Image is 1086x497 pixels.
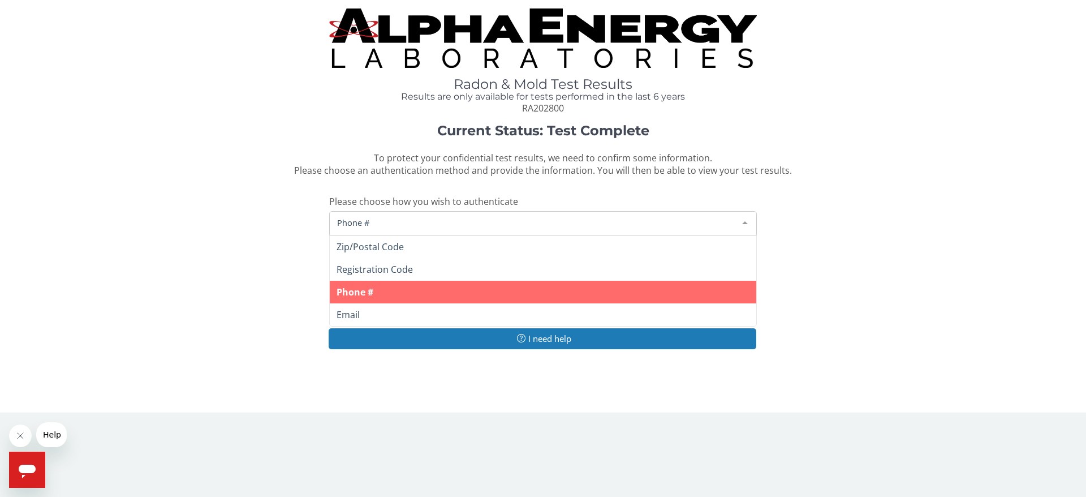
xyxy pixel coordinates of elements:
span: Email [337,309,360,321]
iframe: Message from company [36,422,67,447]
span: Zip/Postal Code [337,241,404,253]
span: RA202800 [522,102,564,114]
span: Phone # [334,216,734,229]
span: To protect your confidential test results, we need to confirm some information. Please choose an ... [294,152,792,177]
button: I need help [329,328,756,349]
h4: Results are only available for tests performed in the last 6 years [329,92,757,102]
span: Registration Code [337,263,413,276]
h1: Radon & Mold Test Results [329,77,757,92]
img: TightCrop.jpg [329,8,757,68]
iframe: Button to launch messaging window [9,452,45,488]
span: Phone # [337,286,373,298]
span: Please choose how you wish to authenticate [329,195,518,208]
strong: Current Status: Test Complete [437,122,649,139]
iframe: Close message [9,425,32,447]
